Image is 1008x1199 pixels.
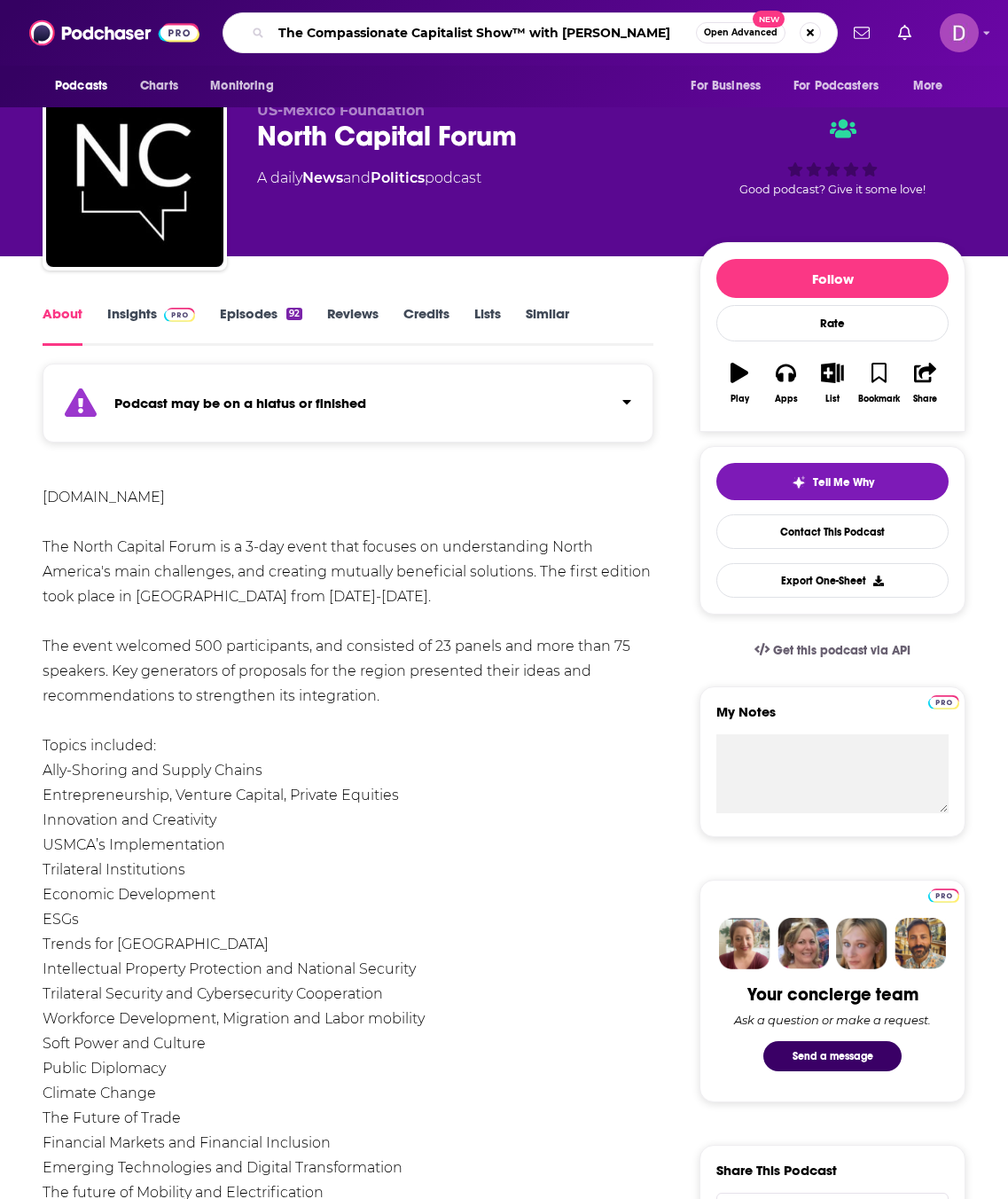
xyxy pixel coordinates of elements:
strong: Podcast may be on a hiatus or finished [114,395,366,411]
span: Good podcast? Give it some love! [739,183,926,196]
span: Tell Me Why [813,475,874,490]
img: tell me why sparkle [792,475,806,490]
button: Open AdvancedNew [696,22,785,43]
div: 92 [286,308,302,320]
div: Share [913,394,937,404]
button: Share [903,351,949,415]
button: open menu [43,69,130,103]
img: Jon Profile [895,918,946,969]
label: My Notes [716,703,949,734]
button: Apps [762,351,809,415]
div: Ask a question or make a request. [734,1013,931,1027]
input: Search podcasts, credits, & more... [271,19,696,47]
div: Rate [716,305,949,341]
a: Pro website [928,693,959,709]
a: [DOMAIN_NAME] [43,489,165,505]
img: User Profile [940,13,979,52]
span: New [753,11,785,27]
button: Show profile menu [940,13,979,52]
section: Click to expand status details [43,374,653,443]
img: Sydney Profile [719,918,770,969]
span: Podcasts [55,74,107,98]
a: Show notifications dropdown [847,18,877,48]
button: open menu [198,69,296,103]
div: Apps [775,394,798,404]
img: Podchaser Pro [928,695,959,709]
span: For Podcasters [793,74,879,98]
div: A daily podcast [257,168,481,189]
a: Lists [474,305,501,346]
img: Podchaser Pro [164,308,195,322]
a: Pro website [928,886,959,903]
a: Charts [129,69,189,103]
a: Show notifications dropdown [891,18,918,48]
button: Export One-Sheet [716,563,949,598]
img: Barbara Profile [777,918,829,969]
a: About [43,305,82,346]
a: Similar [526,305,569,346]
button: open menu [782,69,904,103]
span: Charts [140,74,178,98]
button: List [809,351,856,415]
button: Bookmark [856,351,902,415]
div: List [825,394,840,404]
a: Get this podcast via API [740,629,925,672]
div: Search podcasts, credits, & more... [223,12,838,53]
button: open menu [901,69,965,103]
a: Contact This Podcast [716,514,949,549]
button: open menu [678,69,783,103]
span: Monitoring [210,74,273,98]
div: Good podcast? Give it some love! [699,102,965,212]
span: Open Advanced [704,28,777,37]
a: Politics [371,169,425,186]
img: Podchaser Pro [928,889,959,903]
a: InsightsPodchaser Pro [107,305,195,346]
span: US-Mexico Foundation [257,102,425,119]
span: Logged in as donovan [940,13,979,52]
img: Jules Profile [836,918,887,969]
a: Credits [403,305,449,346]
span: More [913,74,943,98]
span: and [343,169,371,186]
a: Episodes92 [220,305,302,346]
button: tell me why sparkleTell Me Why [716,463,949,500]
div: Play [731,394,749,404]
button: Play [716,351,762,415]
button: Send a message [763,1041,902,1071]
span: For Business [691,74,761,98]
a: Reviews [327,305,379,346]
button: Follow [716,259,949,298]
div: Your concierge team [747,983,918,1006]
h3: Share This Podcast [716,1162,837,1179]
img: North Capital Forum [46,90,223,267]
div: Bookmark [858,394,900,404]
img: Podchaser - Follow, Share and Rate Podcasts [29,16,199,50]
a: News [302,169,343,186]
span: Get this podcast via API [773,643,910,658]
